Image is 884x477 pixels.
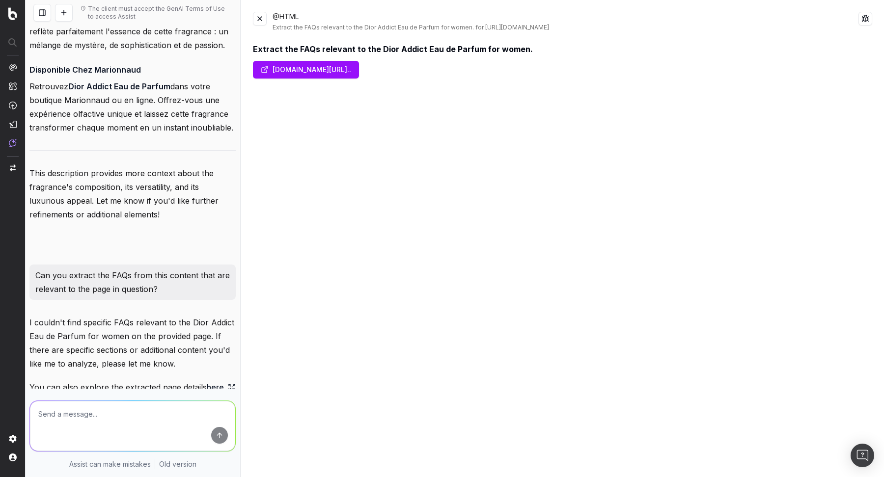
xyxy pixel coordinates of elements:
[851,444,874,467] div: Open Intercom Messenger
[29,316,236,371] p: I couldn't find specific FAQs relevant to the Dior Addict Eau de Parfum for women on the provided...
[88,5,232,21] div: The client must accept the GenAI Terms of Use to access Assist
[159,459,196,469] a: Old version
[9,435,17,443] img: Setting
[9,101,17,109] img: Activation
[9,82,17,90] img: Intelligence
[29,166,236,221] p: This description provides more context about the fragrance's composition, its versatility, and it...
[29,79,236,134] p: Retrouvez dans votre boutique Marionnaud ou en ligne. Offrez-vous une expérience olfactive unique...
[207,380,236,394] a: here
[69,459,151,469] p: Assist can make mistakes
[9,453,17,461] img: My account
[29,64,236,76] h4: Disponible Chez Marionnaud
[9,63,17,71] img: Analytics
[253,61,359,79] a: [DOMAIN_NAME][URL]..
[273,24,858,31] div: Extract the FAQs relevant to the Dior Addict Eau de Parfum for women. for [URL][DOMAIN_NAME]
[9,120,17,128] img: Studio
[9,139,17,147] img: Assist
[273,12,858,31] div: @HTML
[68,81,170,91] strong: Dior Addict Eau de Parfum
[253,43,872,55] div: Extract the FAQs relevant to the Dior Addict Eau de Parfum for women.
[8,7,17,20] img: Botify logo
[10,164,16,171] img: Switch project
[35,268,230,296] p: Can you extract the FAQs from this content that are relevant to the page in question?
[29,380,236,408] p: You can also explore the extracted page details .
